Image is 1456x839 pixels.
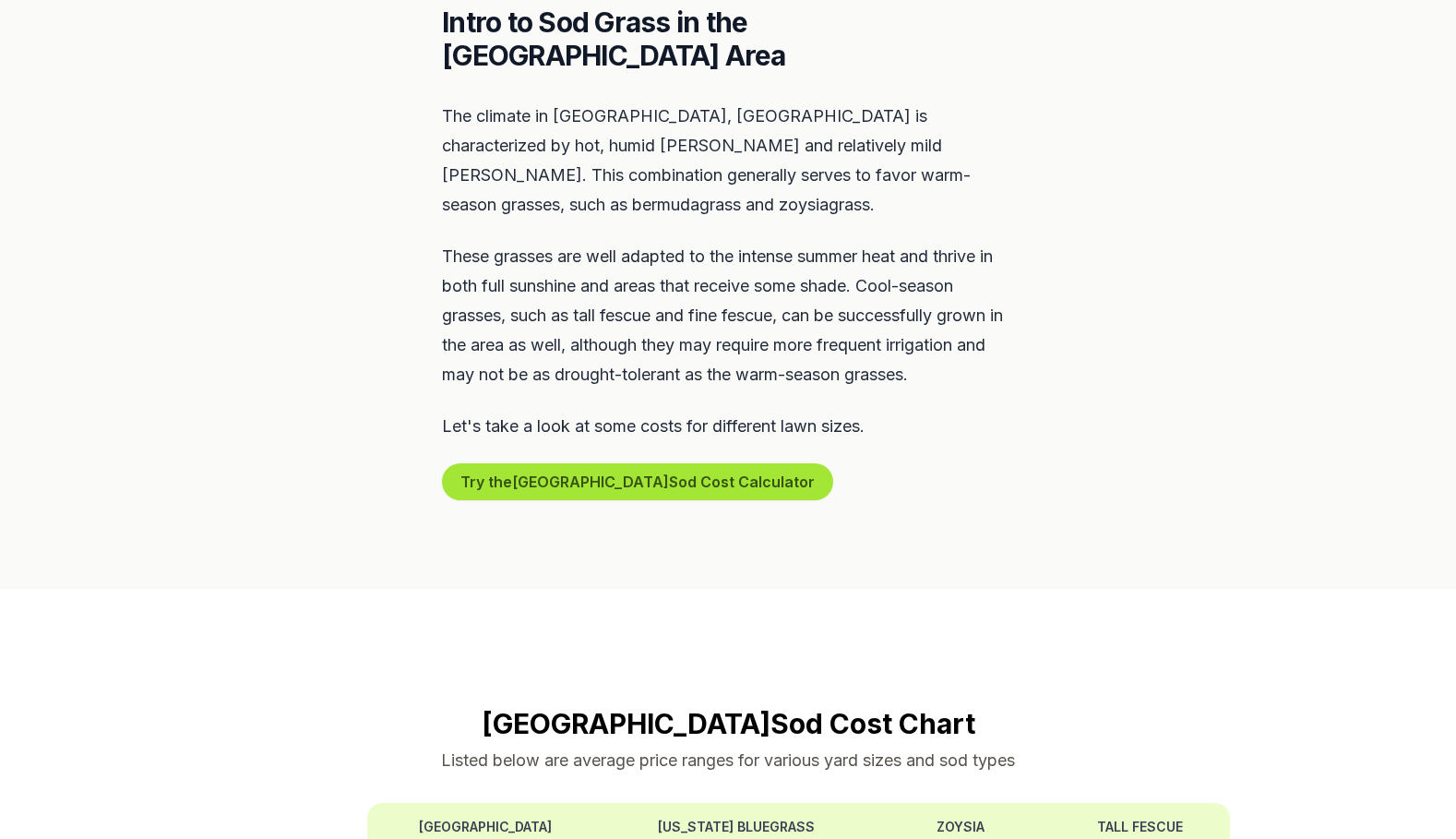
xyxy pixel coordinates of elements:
[226,707,1230,740] h2: [GEOGRAPHIC_DATA] Sod Cost Chart
[442,102,1014,220] p: The climate in [GEOGRAPHIC_DATA], [GEOGRAPHIC_DATA] is characterized by hot, humid [PERSON_NAME] ...
[442,242,1014,390] p: These grasses are well adapted to the intense summer heat and thrive in both full sunshine and ar...
[226,748,1230,773] p: Listed below are average price ranges for various yard sizes and sod types
[442,412,1014,441] p: Let's take a look at some costs for different lawn sizes.
[442,6,1014,72] h2: Intro to Sod Grass in the [GEOGRAPHIC_DATA] Area
[442,463,833,500] button: Try the[GEOGRAPHIC_DATA]Sod Cost Calculator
